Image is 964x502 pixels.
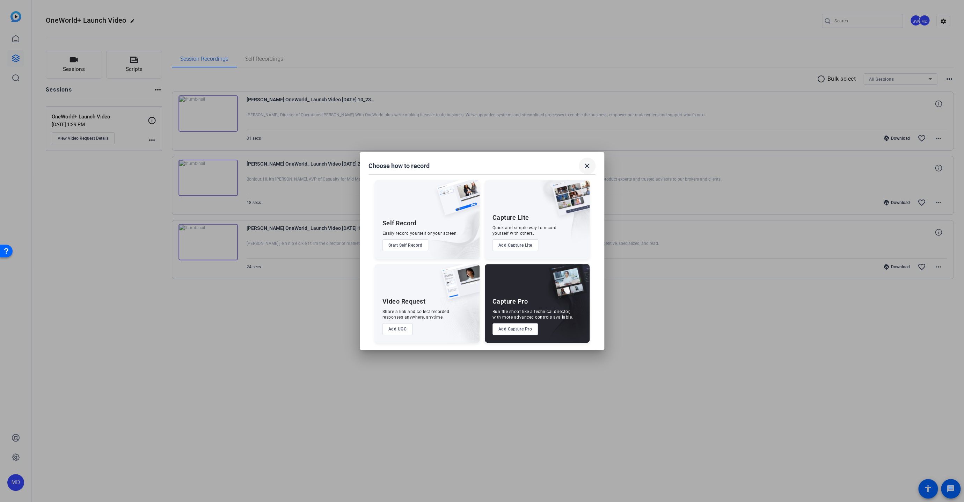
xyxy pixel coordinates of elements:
[382,297,426,306] div: Video Request
[382,239,429,251] button: Start Self Record
[382,309,450,320] div: Share a link and collect recorded responses anywhere, anytime.
[492,297,528,306] div: Capture Pro
[492,225,557,236] div: Quick and simple way to record yourself with others.
[538,273,590,343] img: embarkstudio-capture-pro.png
[492,323,538,335] button: Add Capture Pro
[419,195,480,259] img: embarkstudio-self-record.png
[382,219,417,227] div: Self Record
[546,180,590,223] img: capture-lite.png
[436,264,480,306] img: ugc-content.png
[368,162,430,170] h1: Choose how to record
[431,180,480,222] img: self-record.png
[382,323,413,335] button: Add UGC
[543,264,590,307] img: capture-pro.png
[527,180,590,250] img: embarkstudio-capture-lite.png
[492,239,538,251] button: Add Capture Lite
[439,286,480,343] img: embarkstudio-ugc-content.png
[583,162,591,170] mat-icon: close
[492,213,529,222] div: Capture Lite
[382,231,458,236] div: Easily record yourself or your screen.
[492,309,573,320] div: Run the shoot like a technical director, with more advanced controls available.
